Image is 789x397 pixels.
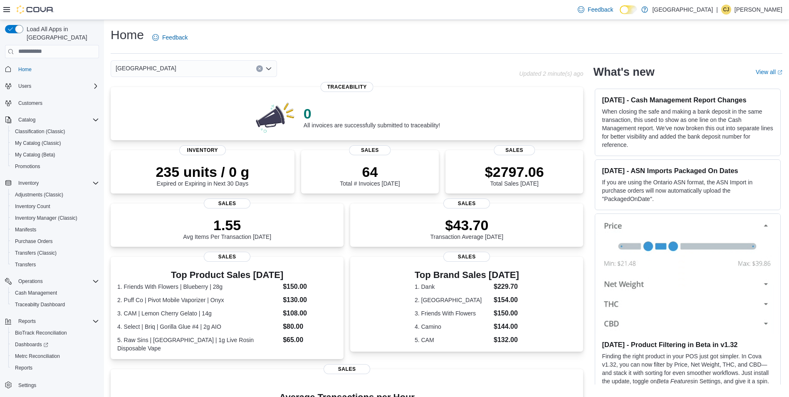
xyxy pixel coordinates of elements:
[18,318,36,325] span: Reports
[735,5,782,15] p: [PERSON_NAME]
[494,308,519,318] dd: $150.00
[156,164,249,180] p: 235 units / 0 g
[494,322,519,332] dd: $144.00
[15,65,35,74] a: Home
[15,261,36,268] span: Transfers
[117,323,279,331] dt: 4. Select | Briq | Gorilla Glue #4 | 2g AIO
[116,63,176,73] span: [GEOGRAPHIC_DATA]
[283,295,337,305] dd: $130.00
[2,275,102,287] button: Operations
[602,166,774,175] h3: [DATE] - ASN Imports Packaged On Dates
[602,178,774,203] p: If you are using the Ontario ASN format, the ASN Import in purchase orders will now automatically...
[8,212,102,224] button: Inventory Manager (Classic)
[15,140,61,146] span: My Catalog (Classic)
[183,217,271,240] div: Avg Items Per Transaction [DATE]
[18,278,43,285] span: Operations
[15,238,53,245] span: Purchase Orders
[8,189,102,201] button: Adjustments (Classic)
[179,145,226,155] span: Inventory
[494,282,519,292] dd: $229.70
[18,66,32,73] span: Home
[12,248,60,258] a: Transfers (Classic)
[15,276,99,286] span: Operations
[15,191,63,198] span: Adjustments (Classic)
[588,5,613,14] span: Feedback
[18,117,35,123] span: Catalog
[12,340,52,350] a: Dashboards
[8,259,102,270] button: Transfers
[15,380,40,390] a: Settings
[15,98,99,108] span: Customers
[162,33,188,42] span: Feedback
[117,309,279,318] dt: 3. CAM | Lemon Cherry Gelato | 14g
[756,69,782,75] a: View allExternal link
[2,315,102,327] button: Reports
[415,323,490,331] dt: 4. Camino
[415,296,490,304] dt: 2. [GEOGRAPHIC_DATA]
[15,316,99,326] span: Reports
[15,128,65,135] span: Classification (Classic)
[12,363,36,373] a: Reports
[657,378,693,385] em: Beta Features
[12,190,99,200] span: Adjustments (Classic)
[149,29,191,46] a: Feedback
[8,236,102,247] button: Purchase Orders
[111,27,144,43] h1: Home
[415,283,490,291] dt: 1. Dank
[15,226,36,233] span: Manifests
[652,5,713,15] p: [GEOGRAPHIC_DATA]
[8,339,102,350] a: Dashboards
[15,341,48,348] span: Dashboards
[12,328,70,338] a: BioTrack Reconciliation
[8,201,102,212] button: Inventory Count
[12,225,40,235] a: Manifests
[15,81,35,91] button: Users
[12,288,99,298] span: Cash Management
[18,180,39,186] span: Inventory
[156,164,249,187] div: Expired or Expiring in Next 30 Days
[430,217,504,240] div: Transaction Average [DATE]
[494,295,519,305] dd: $154.00
[15,178,99,188] span: Inventory
[12,351,63,361] a: Metrc Reconciliation
[15,163,40,170] span: Promotions
[716,5,718,15] p: |
[12,213,81,223] a: Inventory Manager (Classic)
[117,336,279,352] dt: 5. Raw Sins | [GEOGRAPHIC_DATA] | 1g Live Rosin Disposable Vape
[415,336,490,344] dt: 5. CAM
[2,379,102,391] button: Settings
[15,250,57,256] span: Transfers (Classic)
[15,330,67,336] span: BioTrack Reconciliation
[430,217,504,233] p: $43.70
[283,322,337,332] dd: $80.00
[117,296,279,304] dt: 2. Puff Co | Pivot Mobile Vaporizer | Onyx
[8,362,102,374] button: Reports
[8,350,102,362] button: Metrc Reconciliation
[117,270,337,280] h3: Top Product Sales [DATE]
[283,308,337,318] dd: $108.00
[415,270,519,280] h3: Top Brand Sales [DATE]
[602,96,774,104] h3: [DATE] - Cash Management Report Changes
[415,309,490,318] dt: 3. Friends With Flowers
[321,82,373,92] span: Traceability
[283,335,337,345] dd: $65.00
[18,100,42,107] span: Customers
[8,287,102,299] button: Cash Management
[12,225,99,235] span: Manifests
[620,5,637,14] input: Dark Mode
[15,380,99,390] span: Settings
[15,115,99,125] span: Catalog
[15,276,46,286] button: Operations
[723,5,730,15] span: CJ
[494,335,519,345] dd: $132.00
[2,97,102,109] button: Customers
[12,328,99,338] span: BioTrack Reconciliation
[15,178,42,188] button: Inventory
[12,340,99,350] span: Dashboards
[12,161,44,171] a: Promotions
[15,151,55,158] span: My Catalog (Beta)
[602,107,774,149] p: When closing the safe and making a bank deposit in the same transaction, this used to show as one...
[12,236,99,246] span: Purchase Orders
[15,215,77,221] span: Inventory Manager (Classic)
[8,327,102,339] button: BioTrack Reconciliation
